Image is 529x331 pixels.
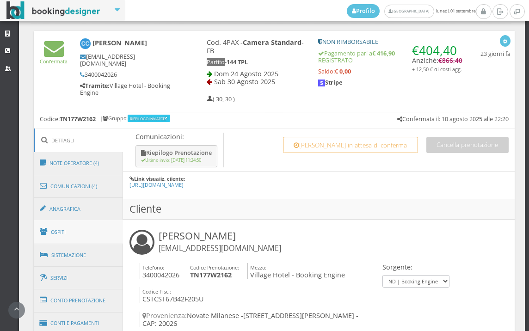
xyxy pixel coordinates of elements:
h5: NON RIMBORSABILE [318,38,462,45]
a: Dettagli [34,129,123,152]
small: [EMAIL_ADDRESS][DOMAIN_NAME] [159,243,281,253]
h5: Saldo: [318,68,462,75]
small: Mezzo: [250,264,266,271]
h5: Confermata il: 10 agosto 2025 alle 22:20 [397,116,509,123]
h5: Codice: [40,116,96,123]
span: Dom 24 Agosto 2025 [214,69,278,78]
a: RIEPILOGO INVIATO [130,116,169,121]
small: Codice Prenotazione: [190,264,239,271]
span: Provenienza: [142,311,187,320]
h5: Village Hotel - Booking Engine [80,82,175,96]
a: Anagrafica [34,197,123,221]
b: Link visualiz. cliente: [134,175,185,182]
b: 144 TPL [227,58,248,66]
img: BookingDesigner.com [6,1,100,19]
img: Cristina Castiglia [80,38,91,49]
span: Sab 30 Agosto 2025 [214,77,275,86]
span: - CAP: 20026 [142,311,358,328]
a: Ospiti [34,220,123,244]
small: Codice Fisc.: [142,288,171,295]
span: 404,40 [419,42,457,59]
a: Comunicazioni (4) [34,174,123,198]
b: Stripe [318,79,342,86]
h5: - [207,59,306,66]
a: Servizi [34,266,123,290]
small: Telefono: [142,264,164,271]
b: Tramite: [80,82,110,90]
p: Comunicazioni: [135,133,219,141]
button: [PERSON_NAME] in attesa di conferma [283,137,418,153]
strong: € 0,00 [335,67,351,75]
span: 866,40 [442,56,462,65]
img: logo-stripe.jpeg [318,80,325,86]
h5: Pagamento pari a REGISTRATO [318,50,462,64]
button: Cancella prenotazione [426,137,509,153]
a: Profilo [347,4,380,18]
h5: 23 giorni fa [480,50,511,57]
small: + 12,50 € di costi agg. [412,66,462,73]
span: € [412,42,457,59]
span: Partito [207,58,225,66]
a: Sistemazione [34,243,123,267]
span: lunedì, 01 settembre [347,4,476,18]
h4: Novate Milanese - [140,312,380,328]
button: Riepilogo Prenotazione Ultimo invio: [DATE] 11:24:50 [135,145,217,168]
span: [STREET_ADDRESS][PERSON_NAME] [243,311,354,320]
h4: 3400042026 [140,263,179,279]
h4: Village Hotel - Booking Engine [247,263,345,279]
b: Camera Standard [243,38,301,47]
a: [URL][DOMAIN_NAME] [129,181,184,188]
h3: [PERSON_NAME] [159,230,281,254]
a: Note Operatore (4) [34,151,123,175]
h4: Anzichè: [412,38,462,73]
h5: 3400042026 [80,71,175,78]
h6: | Gruppo: [100,116,171,122]
h4: CSTCST67B42F205U [140,287,203,303]
h5: ( 30, 30 ) [207,96,235,103]
b: [PERSON_NAME] [92,39,147,48]
strong: € 416,90 [372,49,395,57]
h4: Sorgente: [382,263,449,271]
b: TN177W2162 [60,115,96,123]
span: € [438,56,462,65]
h3: Cliente [123,199,515,220]
a: [GEOGRAPHIC_DATA] [384,5,434,18]
a: Conto Prenotazione [34,288,123,313]
a: Confermata [40,50,68,64]
b: TN177W2162 [190,270,232,279]
h4: Cod. 4PAX - - FB [207,38,306,55]
h5: [EMAIL_ADDRESS][DOMAIN_NAME] [80,53,175,67]
small: Ultimo invio: [DATE] 11:24:50 [141,157,201,163]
